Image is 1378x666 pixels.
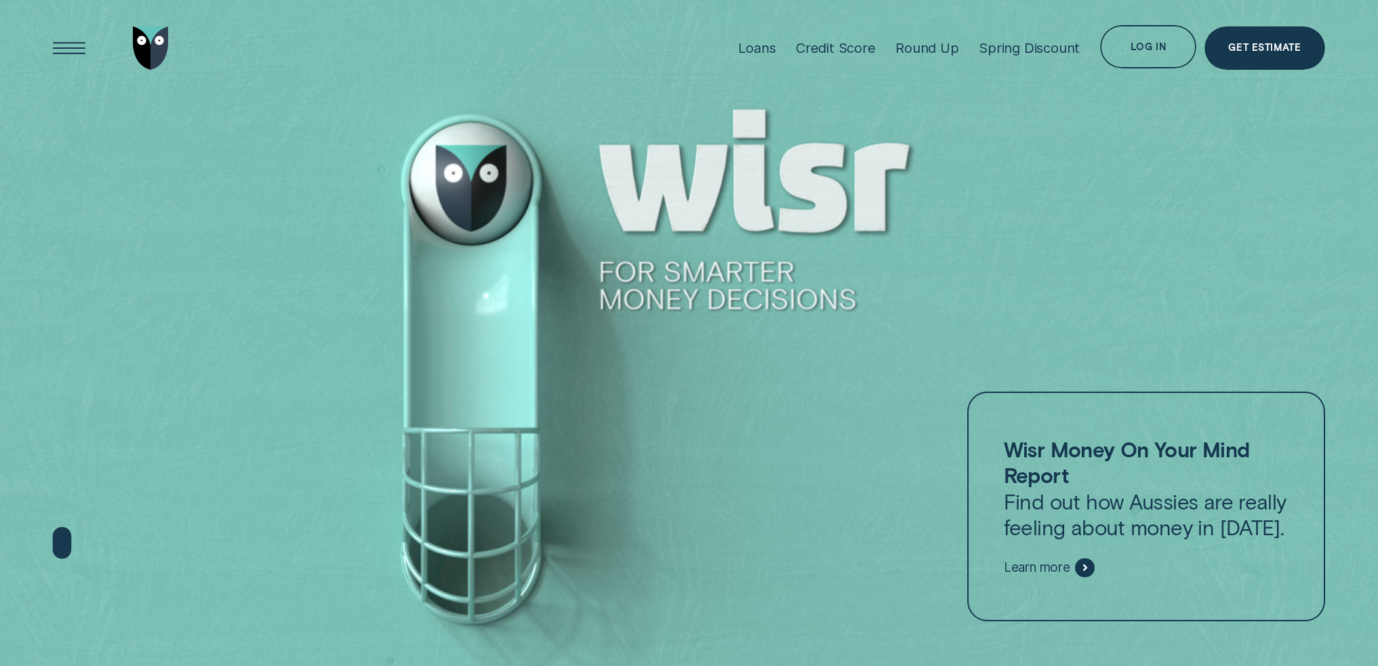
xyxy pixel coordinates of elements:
a: Wisr Money On Your Mind ReportFind out how Aussies are really feeling about money in [DATE].Learn... [967,392,1324,621]
button: Log in [1100,25,1196,68]
img: Wisr [133,26,169,70]
p: Find out how Aussies are really feeling about money in [DATE]. [1004,436,1289,541]
button: Open Menu [47,26,91,70]
div: Loans [738,39,775,56]
div: Spring Discount [979,39,1080,56]
strong: Wisr Money On Your Mind Report [1004,436,1250,488]
div: Credit Score [796,39,876,56]
a: Get Estimate [1204,26,1325,70]
span: Learn more [1004,560,1070,576]
div: Round Up [895,39,958,56]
